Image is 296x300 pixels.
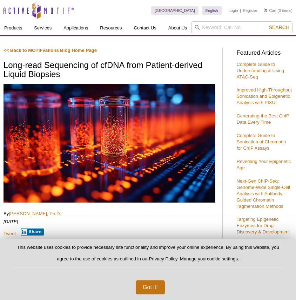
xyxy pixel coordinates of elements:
a: Cart [264,8,276,13]
button: Got it! [136,280,165,294]
button: Search [267,24,291,30]
a: Improved High-Throughput Sonication and Epigenetic Analysis with PIXUL [237,87,292,105]
img: Glowing red tube [4,84,215,203]
li: | [240,6,241,15]
a: Complete Guide to Sonication of Chromatin for ChIP Assays [237,133,286,151]
li: (0 items) [264,6,292,15]
a: About Us [164,21,191,35]
em: [DATE] [4,219,18,224]
button: Share [21,229,44,236]
p: This website uses cookies to provide necessary site functionality and improve your online experie... [11,244,285,268]
a: Next-Gen ChIP-Seq: Genome-Wide Single-Cell Analysis with Antibody-Guided Chromatin Tagmentation M... [237,178,290,209]
a: Privacy Policy [149,256,177,261]
h3: Featured Articles [237,50,293,56]
a: Generating the Best ChIP Data Every Time [237,113,289,125]
a: << Back to MOTIFvations Blog Home Page [4,48,97,53]
h1: Long-read Sequencing of cfDNA from Patient-derived Liquid Biopsies [4,61,215,80]
button: cookie settings [207,256,238,261]
a: Targeting Epigenetic Enzymes for Drug Discovery & Development [237,217,290,234]
img: Your Cart [264,8,267,12]
a: English [202,6,222,15]
a: Applications [59,21,92,35]
a: [GEOGRAPHIC_DATA] [151,6,199,15]
a: Reversing Your Epigenetic Age [237,159,291,170]
a: Resources [96,21,126,35]
p: By [4,211,215,217]
a: Contact Us [129,21,160,35]
a: Services [30,21,56,35]
a: [PERSON_NAME], Ph.D. [9,211,61,216]
span: Search [269,25,289,30]
a: Tweet [4,231,16,236]
a: Complete Guide to Understanding & Using ATAC-Seq [237,62,284,80]
a: Register [243,8,257,13]
a: Login [229,8,238,13]
input: Keyword, Cat. No. [191,21,292,33]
